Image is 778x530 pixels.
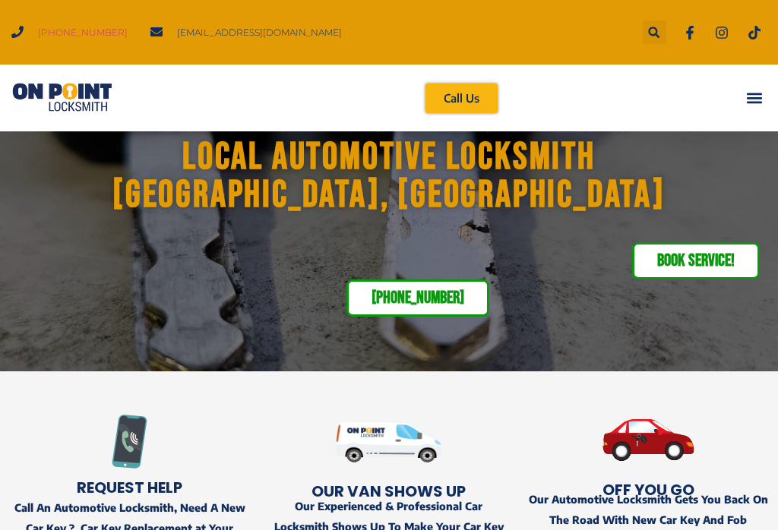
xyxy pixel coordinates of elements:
[425,84,498,113] a: Call Us
[527,394,770,486] img: Automotive Locksmith - Richmond, BC 2
[8,480,251,495] h2: Request Help
[38,22,128,43] a: [PHONE_NUMBER]
[372,289,464,307] span: [PHONE_NUMBER]
[267,484,511,499] h2: OUR VAN Shows Up
[444,93,479,104] span: Call Us
[643,21,666,44] div: Search
[632,242,760,279] a: Book service!
[346,279,489,317] a: [PHONE_NUMBER]
[657,252,735,270] span: Book service!
[742,86,767,111] div: Menu Toggle
[527,482,770,497] h2: Off You Go
[335,394,442,490] img: Automotive Locksmith - Richmond, BC 1
[24,100,754,214] h1: We Replace all Car Keys and Fobs Local Automotive Locksmith [GEOGRAPHIC_DATA], [GEOGRAPHIC_DATA]
[103,415,157,468] img: Call for Emergency Locksmith Services Help in Coquitlam Tri-cities
[173,22,342,43] span: [EMAIL_ADDRESS][DOMAIN_NAME]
